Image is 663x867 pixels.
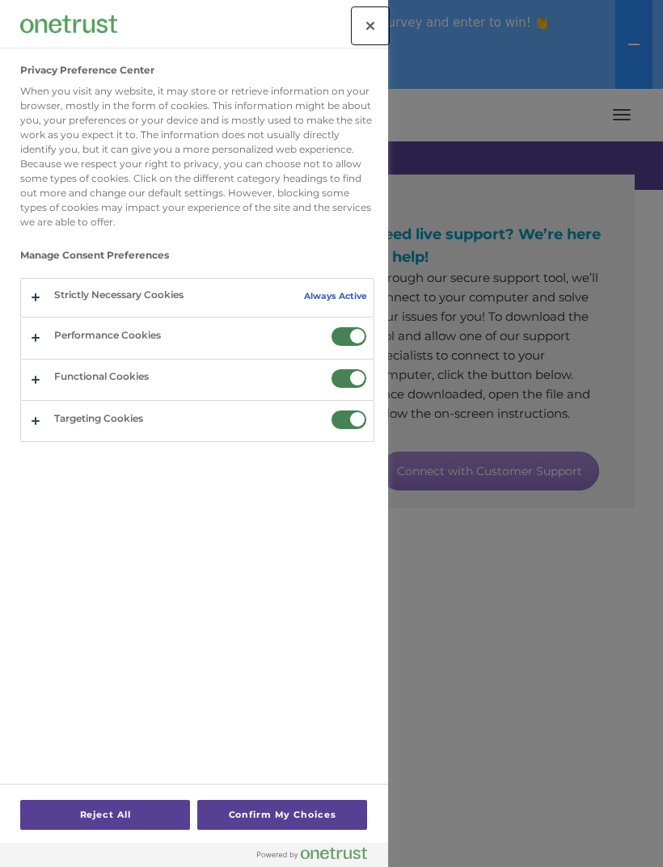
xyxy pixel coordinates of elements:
button: Confirm My Choices [197,800,367,830]
button: Close [353,8,388,44]
img: Powered by OneTrust Opens in a new Tab [257,847,367,860]
button: Reject All [20,800,190,830]
a: Powered by OneTrust Opens in a new Tab [257,847,380,867]
h3: Manage Consent Preferences [20,250,374,269]
img: Company Logo [20,15,117,32]
div: Company Logo [20,8,117,40]
h2: Privacy Preference Center [20,65,154,76]
div: When you visit any website, it may store or retrieve information on your browser, mostly in the f... [20,84,374,229]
